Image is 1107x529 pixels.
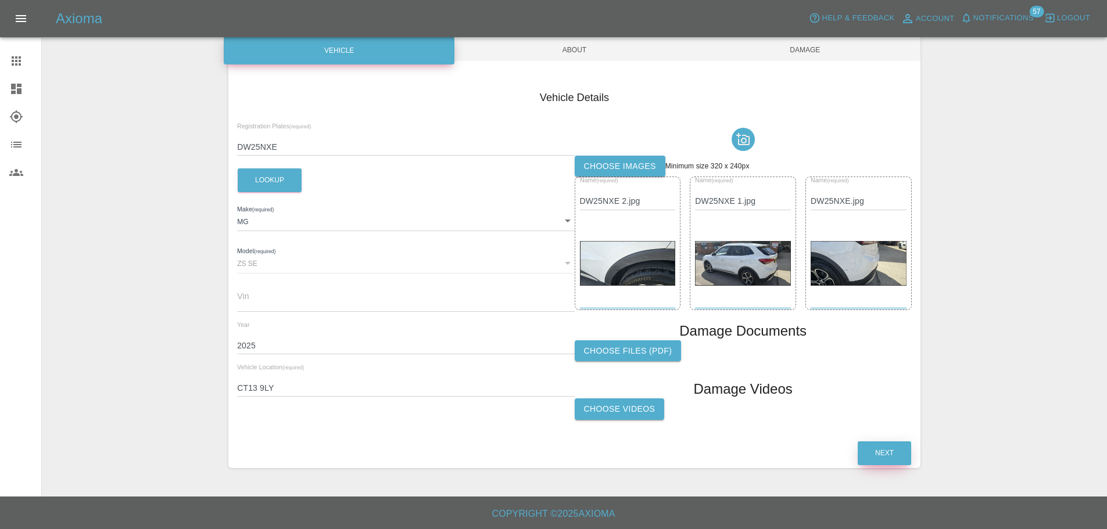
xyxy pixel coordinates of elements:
[237,123,311,129] span: Registration Plates
[806,9,897,27] button: Help & Feedback
[252,207,274,212] small: (required)
[596,178,618,183] small: (required)
[289,124,311,129] small: (required)
[575,340,682,362] label: Choose files (pdf)
[282,365,304,370] small: (required)
[459,39,690,61] span: About
[237,205,274,214] label: Make
[811,177,849,184] span: Name
[237,321,250,328] span: Year
[9,506,1098,522] h6: Copyright © 2025 Axioma
[56,9,102,28] h5: Axioma
[827,178,848,183] small: (required)
[958,9,1037,27] button: Notifications
[237,247,275,256] label: Model
[7,5,35,33] button: Open drawer
[575,156,665,177] label: Choose images
[973,12,1034,25] span: Notifications
[237,364,304,370] span: Vehicle Location
[695,177,733,184] span: Name
[690,39,920,61] span: Damage
[916,12,955,26] span: Account
[665,162,750,170] span: Minimum size 320 x 240px
[679,322,807,340] h1: Damage Documents
[898,9,958,28] a: Account
[238,168,302,192] button: Lookup
[237,90,912,106] h4: Vehicle Details
[575,398,665,420] label: Choose Videos
[822,12,894,25] span: Help & Feedback
[1057,12,1090,25] span: Logout
[237,292,249,301] span: Vin
[693,380,792,398] h1: Damage Videos
[712,178,733,183] small: (required)
[1029,6,1044,17] span: 57
[224,37,454,64] div: Vehicle
[858,441,911,465] button: Next
[237,210,574,231] div: MG
[1041,9,1093,27] button: Logout
[254,249,275,254] small: (required)
[580,177,618,184] span: Name
[237,252,574,273] div: ZS SE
